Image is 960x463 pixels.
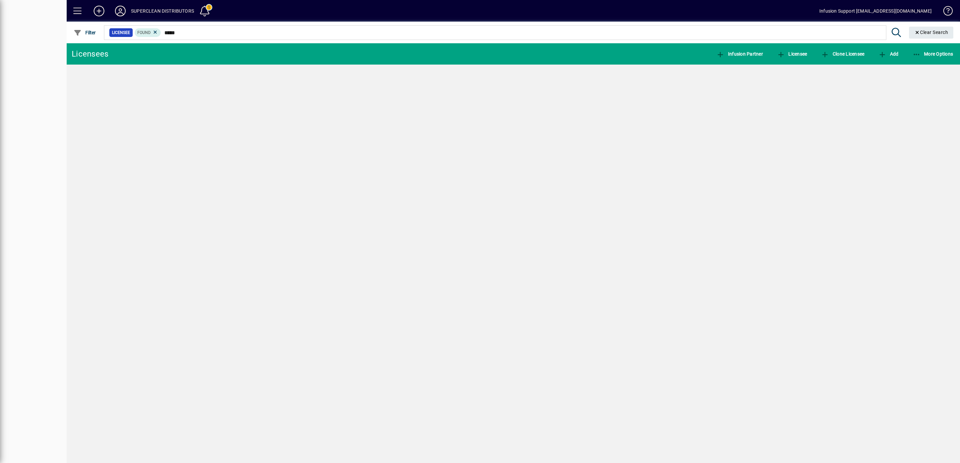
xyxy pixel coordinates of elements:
[88,5,110,17] button: Add
[914,30,948,35] span: Clear Search
[821,51,864,57] span: Clone Licensee
[938,1,952,23] a: Knowledge Base
[131,6,194,16] div: SUPERCLEAN DISTRIBUTORS
[715,48,765,60] button: Infusion Partner
[777,51,807,57] span: Licensee
[909,27,954,39] button: Clear
[819,48,866,60] button: Clone Licensee
[72,27,98,39] button: Filter
[110,5,131,17] button: Profile
[716,51,763,57] span: Infusion Partner
[112,29,130,36] span: Licensee
[72,49,108,59] div: Licensees
[135,28,161,37] mat-chip: Found Status: Found
[819,6,932,16] div: Infusion Support [EMAIL_ADDRESS][DOMAIN_NAME]
[877,48,900,60] button: Add
[913,51,953,57] span: More Options
[74,30,96,35] span: Filter
[911,48,955,60] button: More Options
[137,30,151,35] span: Found
[878,51,898,57] span: Add
[775,48,809,60] button: Licensee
